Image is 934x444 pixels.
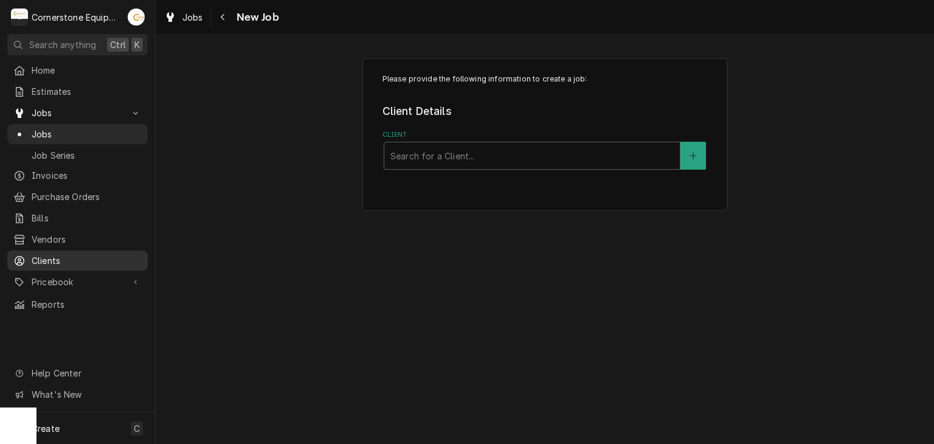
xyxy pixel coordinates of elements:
[11,9,28,26] div: C
[7,229,148,249] a: Vendors
[680,142,706,170] button: Create New Client
[29,38,96,51] span: Search anything
[32,367,140,380] span: Help Center
[32,169,142,182] span: Invoices
[11,9,28,26] div: Cornerstone Equipment Repair, LLC's Avatar
[32,212,142,224] span: Bills
[110,38,126,51] span: Ctrl
[134,38,140,51] span: K
[382,130,708,140] label: Client
[7,124,148,144] a: Jobs
[690,151,697,160] svg: Create New Client
[182,11,203,24] span: Jobs
[128,9,145,26] div: AB
[32,85,142,98] span: Estimates
[7,384,148,404] a: Go to What's New
[32,388,140,401] span: What's New
[128,9,145,26] div: Andrew Buigues's Avatar
[7,82,148,102] a: Estimates
[32,298,142,311] span: Reports
[7,208,148,228] a: Bills
[7,363,148,383] a: Go to Help Center
[7,145,148,165] a: Job Series
[7,34,148,55] button: Search anythingCtrlK
[32,149,142,162] span: Job Series
[382,74,708,170] div: Job Create/Update Form
[134,422,140,435] span: C
[32,190,142,203] span: Purchase Orders
[32,233,142,246] span: Vendors
[233,9,279,26] span: New Job
[32,276,123,288] span: Pricebook
[213,7,233,27] button: Navigate back
[7,251,148,271] a: Clients
[159,7,208,27] a: Jobs
[382,103,708,119] legend: Client Details
[32,423,60,434] span: Create
[7,103,148,123] a: Go to Jobs
[7,294,148,314] a: Reports
[7,187,148,207] a: Purchase Orders
[382,74,708,85] p: Please provide the following information to create a job:
[362,58,727,211] div: Job Create/Update
[7,165,148,186] a: Invoices
[32,11,121,24] div: Cornerstone Equipment Repair, LLC
[382,130,708,170] div: Client
[7,272,148,292] a: Go to Pricebook
[32,254,142,267] span: Clients
[32,106,123,119] span: Jobs
[32,128,142,140] span: Jobs
[32,64,142,77] span: Home
[7,60,148,80] a: Home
